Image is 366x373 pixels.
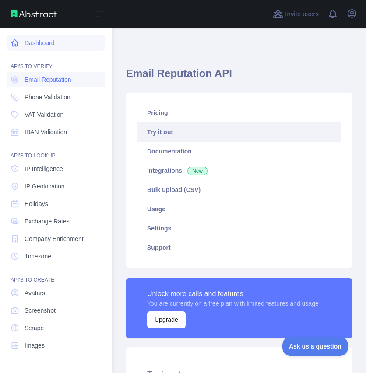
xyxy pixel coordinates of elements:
a: IP Intelligence [7,161,105,177]
a: Dashboard [7,35,105,51]
span: Avatars [25,289,45,297]
span: IP Intelligence [25,164,63,173]
a: Bulk upload (CSV) [137,180,341,199]
div: You are currently on a free plan with limited features and usage [147,299,319,308]
span: Holidays [25,199,48,208]
a: Holidays [7,196,105,212]
div: Unlock more calls and features [147,289,319,299]
a: Email Reputation [7,72,105,87]
a: Screenshot [7,303,105,318]
a: Documentation [137,142,341,161]
a: Scrape [7,320,105,336]
span: New [187,167,208,175]
span: VAT Validation [25,110,63,119]
span: Company Enrichment [25,234,84,243]
div: API'S TO LOOKUP [7,142,105,159]
span: Scrape [25,324,44,332]
a: Company Enrichment [7,231,105,247]
a: IP Geolocation [7,178,105,194]
a: IBAN Validation [7,124,105,140]
a: Try it out [137,122,341,142]
h1: Email Reputation API [126,66,352,87]
a: Pricing [137,103,341,122]
span: Images [25,341,45,350]
span: Email Reputation [25,75,71,84]
button: Invite users [271,7,320,21]
iframe: Toggle Customer Support [282,337,348,356]
a: Phone Validation [7,89,105,105]
span: Exchange Rates [25,217,70,226]
a: Timezone [7,248,105,264]
a: Support [137,238,341,257]
span: IP Geolocation [25,182,65,191]
a: Usage [137,199,341,219]
button: Upgrade [147,311,186,328]
span: IBAN Validation [25,128,67,136]
div: API'S TO CREATE [7,266,105,283]
span: Phone Validation [25,93,70,101]
span: Invite users [285,9,319,19]
a: VAT Validation [7,107,105,122]
a: Images [7,338,105,353]
img: Abstract API [11,10,57,17]
div: API'S TO VERIFY [7,52,105,70]
span: Screenshot [25,306,56,315]
a: Exchange Rates [7,213,105,229]
a: Integrations New [137,161,341,180]
span: Timezone [25,252,51,261]
a: Avatars [7,285,105,301]
a: Settings [137,219,341,238]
